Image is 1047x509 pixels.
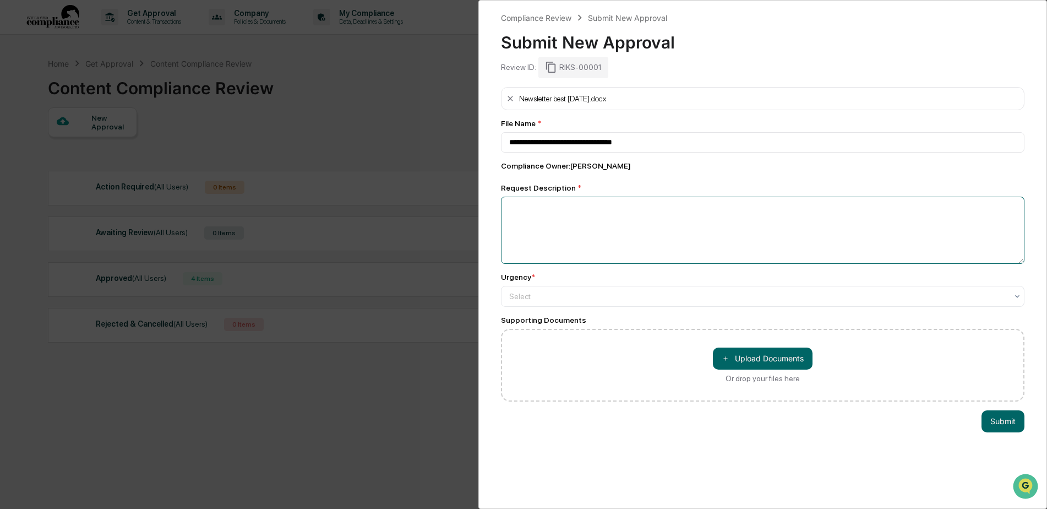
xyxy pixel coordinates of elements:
[91,139,137,150] span: Attestations
[22,160,69,171] span: Data Lookup
[11,161,20,170] div: 🔎
[11,140,20,149] div: 🖐️
[501,63,536,72] div: Review ID:
[11,23,200,41] p: How can we help?
[501,119,1024,128] div: File Name
[501,161,1024,170] div: Compliance Owner : [PERSON_NAME]
[501,13,571,23] div: Compliance Review
[538,57,608,78] div: RIKS-00001
[37,84,181,95] div: Start new chat
[187,88,200,101] button: Start new chat
[7,155,74,175] a: 🔎Data Lookup
[501,183,1024,192] div: Request Description
[22,139,71,150] span: Preclearance
[501,273,535,281] div: Urgency
[80,140,89,149] div: 🗄️
[7,134,75,154] a: 🖐️Preclearance
[981,410,1024,432] button: Submit
[78,186,133,195] a: Powered byPylon
[722,353,729,364] span: ＋
[501,24,1024,52] div: Submit New Approval
[713,348,812,370] button: Or drop your files here
[11,84,31,104] img: 1746055101610-c473b297-6a78-478c-a979-82029cc54cd1
[588,13,667,23] div: Submit New Approval
[1012,473,1041,502] iframe: Open customer support
[519,94,606,103] div: Newsletter best [DATE].docx
[501,316,1024,324] div: Supporting Documents
[726,374,800,383] div: Or drop your files here
[110,187,133,195] span: Pylon
[37,95,139,104] div: We're available if you need us!
[75,134,141,154] a: 🗄️Attestations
